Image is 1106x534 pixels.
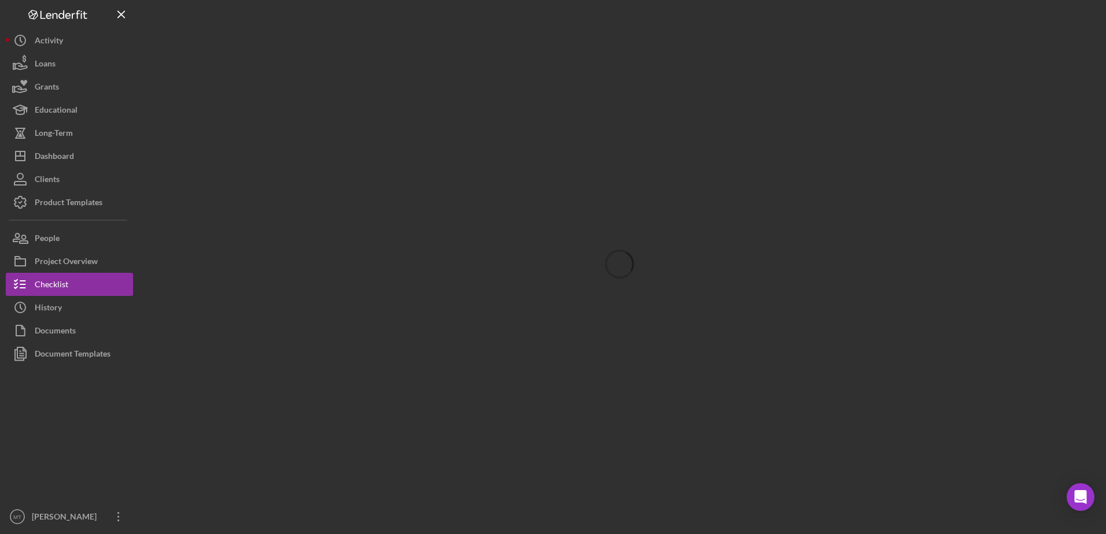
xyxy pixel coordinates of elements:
div: Loans [35,52,56,78]
button: Grants [6,75,133,98]
div: People [35,227,60,253]
div: [PERSON_NAME] [29,505,104,531]
button: Document Templates [6,342,133,365]
button: Product Templates [6,191,133,214]
div: Open Intercom Messenger [1067,483,1094,511]
button: Clients [6,168,133,191]
div: Documents [35,319,76,345]
div: Long-Term [35,121,73,147]
button: Project Overview [6,250,133,273]
button: Checklist [6,273,133,296]
button: Documents [6,319,133,342]
button: Activity [6,29,133,52]
button: Loans [6,52,133,75]
div: Activity [35,29,63,55]
div: Document Templates [35,342,110,368]
div: Project Overview [35,250,98,276]
div: Educational [35,98,78,124]
div: Grants [35,75,59,101]
button: MT[PERSON_NAME] [6,505,133,528]
div: Product Templates [35,191,102,217]
div: Clients [35,168,60,194]
div: Dashboard [35,144,74,170]
button: Educational [6,98,133,121]
button: Long-Term [6,121,133,144]
button: Dashboard [6,144,133,168]
button: History [6,296,133,319]
div: Checklist [35,273,68,299]
button: People [6,227,133,250]
text: MT [13,514,21,520]
div: History [35,296,62,322]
